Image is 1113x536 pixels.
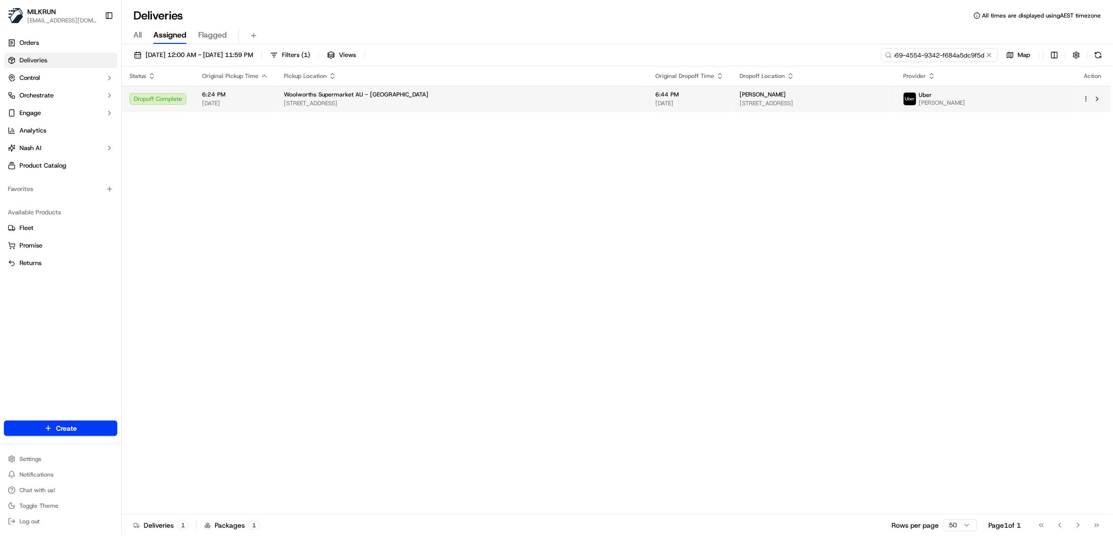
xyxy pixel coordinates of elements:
span: Settings [19,455,41,463]
span: Status [130,72,146,80]
span: Filters [282,51,310,59]
span: Original Dropoff Time [655,72,714,80]
span: Uber [919,91,932,99]
button: Orchestrate [4,88,117,103]
a: Orders [4,35,117,51]
span: Original Pickup Time [202,72,259,80]
span: 6:24 PM [202,91,268,98]
button: Chat with us! [4,483,117,497]
button: Control [4,70,117,86]
span: 6:44 PM [655,91,724,98]
button: Create [4,421,117,436]
span: Pickup Location [284,72,327,80]
span: All [133,29,142,41]
span: Chat with us! [19,486,55,494]
span: Promise [19,241,42,250]
div: Action [1083,72,1103,80]
button: Map [1002,48,1035,62]
h1: Deliveries [133,8,183,23]
a: Promise [8,241,113,250]
button: Nash AI [4,140,117,156]
span: [DATE] [655,99,724,107]
span: ( 1 ) [301,51,310,59]
span: Analytics [19,126,46,135]
span: Product Catalog [19,161,66,170]
img: MILKRUN [8,8,23,23]
span: Dropoff Location [740,72,785,80]
a: Fleet [8,224,113,232]
div: Page 1 of 1 [989,520,1021,530]
button: MILKRUNMILKRUN[EMAIL_ADDRESS][DOMAIN_NAME] [4,4,101,27]
span: [DATE] 12:00 AM - [DATE] 11:59 PM [146,51,253,59]
button: Log out [4,515,117,528]
button: [EMAIL_ADDRESS][DOMAIN_NAME] [27,17,97,24]
span: [PERSON_NAME] [740,91,786,98]
button: Engage [4,105,117,121]
div: Deliveries [133,520,188,530]
a: Product Catalog [4,158,117,173]
a: Analytics [4,123,117,138]
button: Fleet [4,220,117,236]
span: All times are displayed using AEST timezone [983,12,1101,19]
button: Returns [4,255,117,271]
span: Notifications [19,471,54,479]
span: [STREET_ADDRESS] [284,99,640,107]
span: Toggle Theme [19,502,58,510]
span: Views [339,51,356,59]
button: [DATE] 12:00 AM - [DATE] 11:59 PM [130,48,258,62]
span: Log out [19,517,39,525]
p: Rows per page [892,520,939,530]
img: uber-new-logo.jpeg [904,93,916,105]
span: Orders [19,38,39,47]
button: Views [323,48,360,62]
span: Nash AI [19,144,41,153]
button: Toggle Theme [4,499,117,513]
span: [STREET_ADDRESS] [740,99,888,107]
span: Deliveries [19,56,47,65]
button: MILKRUN [27,7,56,17]
button: Notifications [4,468,117,481]
button: Promise [4,238,117,253]
div: Favorites [4,181,117,197]
span: Returns [19,259,41,268]
a: Returns [8,259,113,268]
span: Flagged [198,29,227,41]
span: Engage [19,109,41,117]
span: [PERSON_NAME] [919,99,965,107]
span: Assigned [153,29,186,41]
span: Woolworths Supermarket AU - [GEOGRAPHIC_DATA] [284,91,428,98]
span: Create [56,423,77,433]
span: Map [1018,51,1031,59]
span: Control [19,74,40,82]
button: Filters(1) [266,48,315,62]
div: Available Products [4,205,117,220]
button: Refresh [1092,48,1105,62]
span: [DATE] [202,99,268,107]
span: Orchestrate [19,91,54,100]
span: Provider [903,72,926,80]
a: Deliveries [4,53,117,68]
div: Packages [204,520,260,530]
input: Type to search [881,48,998,62]
span: Fleet [19,224,34,232]
button: Settings [4,452,117,466]
div: 1 [249,521,260,530]
div: 1 [178,521,188,530]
